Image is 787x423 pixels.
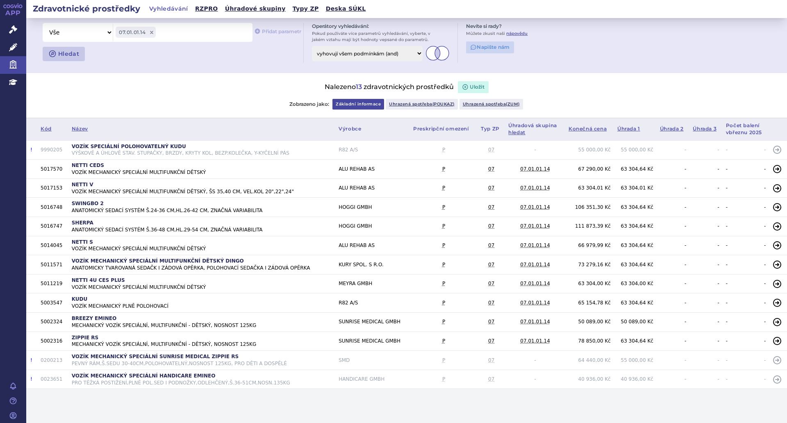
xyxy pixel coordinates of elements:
td: SUNRISE MEDICAL GMBH [335,332,410,351]
abbr: 07 [488,242,494,249]
th: Detail [769,118,787,140]
abbr: 07 [488,185,494,192]
span: PRO TĚŽKÁ POSTIŽENÍ,PLNĚ POL.SED I PODNOŽKY,ODLEHČENÝ,Š.36-51CM,NOSN.135KG [72,380,332,386]
strong: VOZÍK MECHANICKÝ SPECIÁLNÍ SUNRISE MEDICAL ZIPPIE RS [72,354,239,359]
a: Název [72,126,88,132]
a: Úhradové skupiny [223,3,288,14]
span: ! [30,376,33,383]
td: 0023651 [37,370,68,389]
td: - [723,236,746,255]
abbr: 07 [488,204,494,211]
span: VOZÍK MECHANICKÝ PLNĚ POLOHOVACÍ [72,303,332,310]
td: 63 304,64 Kč [614,255,657,274]
h2: Zdravotnické prostředky [26,3,147,14]
abbr: 07.01.01.14 [520,185,550,192]
span: VOZÍK MECHANICKÝ SPECIÁLNÍ MULTIFUNKČNÍ DĚTSKÝ [72,169,332,176]
td: - [657,178,689,198]
td: 65 154,78 Kč [565,293,614,313]
a: nápovědu [506,31,528,36]
abbr: P [442,166,445,173]
abbr: 07.01.01.14 [520,223,550,230]
span: ( poukaz ) [432,101,455,107]
span: VÝŠKOVĚ A ÚHLOVĚ STAV. STUPAČKY, BRZDY, KRYTY KOL, BEZP.KOLEČKA, Y-KYČELNÍ PÁS [72,150,332,157]
td: 106 351,30 Kč [565,198,614,217]
a: Základní informace [332,99,384,110]
td: 111 873,39 Kč [565,217,614,236]
td: - [657,198,689,217]
td: - [746,236,769,255]
th: Výrobce [335,118,410,140]
td: 5016748 [37,198,68,217]
td: R82 A/S [335,140,410,160]
abbr: P [442,261,445,268]
td: R82 A/S [335,293,410,313]
td: 5011219 [37,274,68,293]
td: - [657,255,689,274]
a: RZPRO [193,3,221,14]
abbr: 07 [488,166,494,173]
td: - [689,351,722,370]
p: Zobrazeno jako: [289,101,329,108]
abbr: P [442,185,445,192]
abbr: P [442,280,445,287]
button: Přidat parametr [254,28,301,35]
abbr: 07 [488,357,494,364]
a: Napište nám [466,41,514,53]
td: - [689,370,722,389]
td: - [723,274,746,293]
td: HOGGI GMBH [335,198,410,217]
abbr: P [442,300,445,306]
td: - [689,140,722,160]
strong: SHERPA [72,220,93,226]
abbr: 07.01.01.14 [520,166,550,173]
th: Úhradová skupina [505,118,565,140]
td: 5017570 [37,160,68,179]
strong: 13 [356,83,362,91]
a: Typy ZP [290,3,321,14]
td: 40 936,00 Kč [565,370,614,389]
h3: Nevíte si rady? [466,23,538,31]
td: - [746,351,769,370]
abbr: 07.01.01.14 [520,338,550,345]
td: - [723,178,746,198]
h3: Nalezeno zdravotnických prostředků [325,82,454,91]
td: - [746,198,769,217]
a: Konečná cena [569,126,607,132]
td: - [689,160,722,179]
a: Uhrazená spotřeba(poukaz) [386,99,458,110]
abbr: 07 [488,146,494,153]
abbr: P [442,318,445,325]
td: 5002324 [37,312,68,332]
td: 55 000,00 Kč [614,351,657,370]
strong: ZIPPIE RS [72,335,98,341]
td: 64 440,00 Kč [565,351,614,370]
td: - [689,236,722,255]
span: ANATOMICKY TVAROVANÁ SEDAČK I ZÁDOVÁ OPĚRKA, POLOHOVACÍ SEDAČKA I ZÁDOVÁ OPĚRKA [72,265,332,272]
strong: NETTI CEDS [72,162,104,168]
td: - [689,332,722,351]
td: 5016747 [37,217,68,236]
td: - [723,351,746,370]
abbr: 07.01.01.14 [520,261,550,268]
abbr: 07 [488,280,494,287]
td: - [723,140,746,160]
p: Můžete zkusit naši [466,30,538,37]
span: ANATOMICKÝ SEDACÍ SYSTÉM Š.36-48 CM,HL.29-54 CM, ZNAČNÁ VARIABILITA [72,226,332,233]
td: - [746,370,769,389]
td: - [723,160,746,179]
td: - [746,274,769,293]
td: - [689,293,722,313]
abbr: 07 [488,223,494,230]
th: Počet balení v březnu 2025 [723,118,769,140]
td: - [723,198,746,217]
td: - [657,351,689,370]
td: SMD [335,351,410,370]
td: - [689,198,722,217]
td: 67 290,00 Kč [565,160,614,179]
td: 5011571 [37,255,68,274]
strong: BREEZY EMINEO [72,316,116,321]
td: 63 304,00 Kč [614,274,657,293]
td: - [723,370,746,389]
span: ! [30,146,33,153]
td: 63 304,00 Kč [565,274,614,293]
